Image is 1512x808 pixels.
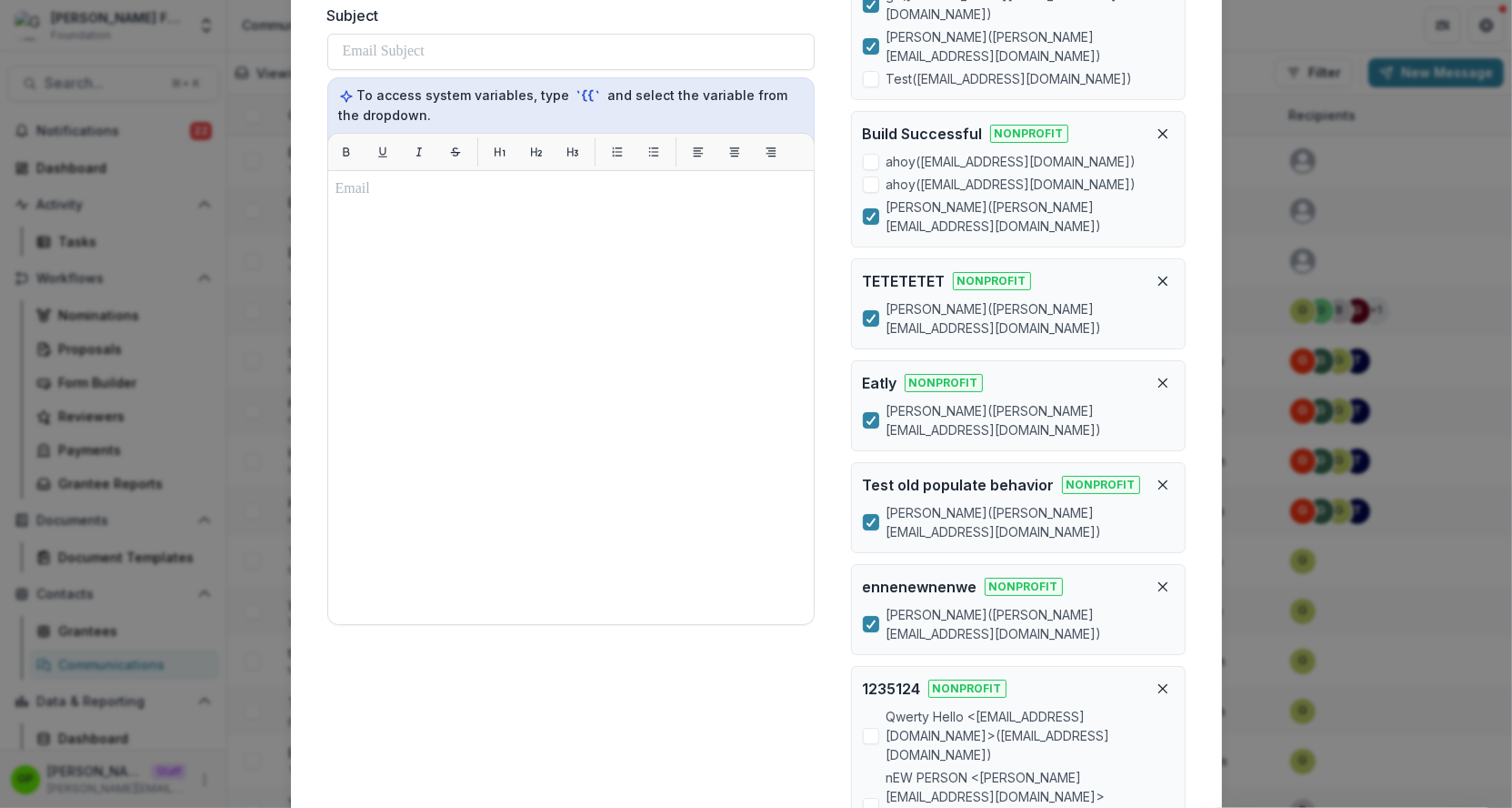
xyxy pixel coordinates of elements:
span: Nonprofit [1062,476,1140,494]
p: TETETETET [863,270,946,292]
span: Nonprofit [985,578,1063,596]
button: H3 [558,137,587,167]
button: Remove organization [1152,576,1174,598]
span: Nonprofit [953,272,1031,290]
p: [PERSON_NAME] ( [PERSON_NAME][EMAIL_ADDRESS][DOMAIN_NAME] ) [886,401,1174,439]
button: Align center [720,137,749,167]
p: [PERSON_NAME] ( [PERSON_NAME][EMAIL_ADDRESS][DOMAIN_NAME] ) [886,299,1174,338]
button: H2 [522,137,551,167]
span: Nonprofit [905,374,983,392]
p: [PERSON_NAME] ( [PERSON_NAME][EMAIL_ADDRESS][DOMAIN_NAME] ) [886,197,1174,236]
p: ahoy ( [EMAIL_ADDRESS][DOMAIN_NAME] ) [886,152,1137,171]
button: Bold [332,137,361,167]
span: Nonprofit [928,680,1006,698]
p: Test ( [EMAIL_ADDRESS][DOMAIN_NAME] ) [886,69,1133,88]
p: [PERSON_NAME] ( [PERSON_NAME][EMAIL_ADDRESS][DOMAIN_NAME] ) [886,27,1174,66]
button: Remove organization [1152,474,1174,496]
button: Align right [756,137,786,167]
p: Test old populate behavior [863,474,1055,496]
p: 1235124 [863,678,921,700]
p: Qwerty Hello <[EMAIL_ADDRESS][DOMAIN_NAME]> ( [EMAIL_ADDRESS][DOMAIN_NAME] ) [886,707,1174,764]
p: [PERSON_NAME] ( [PERSON_NAME][EMAIL_ADDRESS][DOMAIN_NAME] ) [886,605,1174,643]
button: Underline [368,137,397,167]
code: `{{` [574,86,605,106]
label: Subject [327,5,804,26]
button: Strikethrough [441,137,470,167]
span: Nonprofit [990,125,1068,143]
button: Italic [405,137,434,167]
p: To access system variables, type and select the variable from the dropdown. [339,86,803,125]
p: Build Successful [863,123,983,145]
p: ahoy ( [EMAIL_ADDRESS][DOMAIN_NAME] ) [886,175,1137,194]
p: Eatly [863,372,897,394]
button: Remove organization [1152,372,1174,394]
button: H1 [486,137,515,167]
button: Align left [684,137,713,167]
p: ennenewnenwe [863,576,977,598]
p: [PERSON_NAME] ( [PERSON_NAME][EMAIL_ADDRESS][DOMAIN_NAME] ) [886,503,1174,541]
button: Remove organization [1152,123,1174,145]
button: List [603,137,632,167]
button: Remove organization [1152,678,1174,700]
button: Remove organization [1152,270,1174,292]
button: List [639,137,668,167]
